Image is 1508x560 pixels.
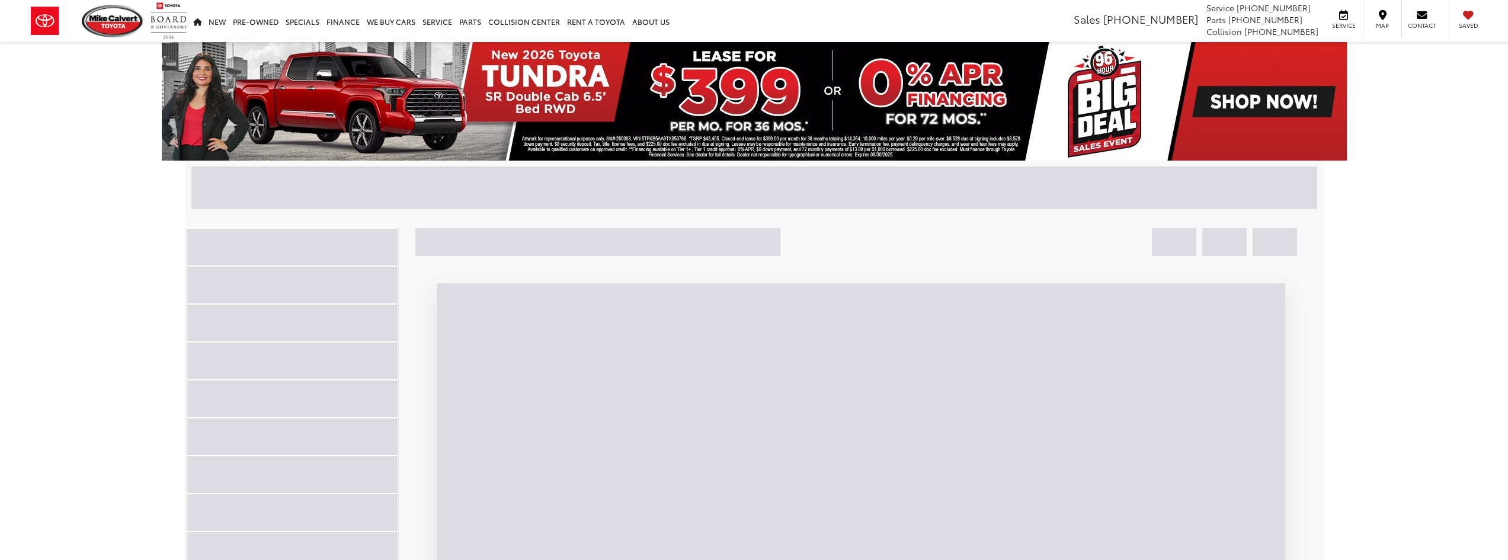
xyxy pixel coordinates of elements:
[1369,21,1395,30] span: Map
[1408,21,1436,30] span: Contact
[1244,25,1318,37] span: [PHONE_NUMBER]
[1206,14,1226,25] span: Parts
[1455,21,1481,30] span: Saved
[1237,2,1311,14] span: [PHONE_NUMBER]
[162,42,1347,161] img: New 2026 Toyota Tundra
[1228,14,1302,25] span: [PHONE_NUMBER]
[82,5,145,37] img: Mike Calvert Toyota
[1103,11,1198,27] span: [PHONE_NUMBER]
[1206,25,1242,37] span: Collision
[1330,21,1357,30] span: Service
[1206,2,1234,14] span: Service
[1074,11,1100,27] span: Sales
